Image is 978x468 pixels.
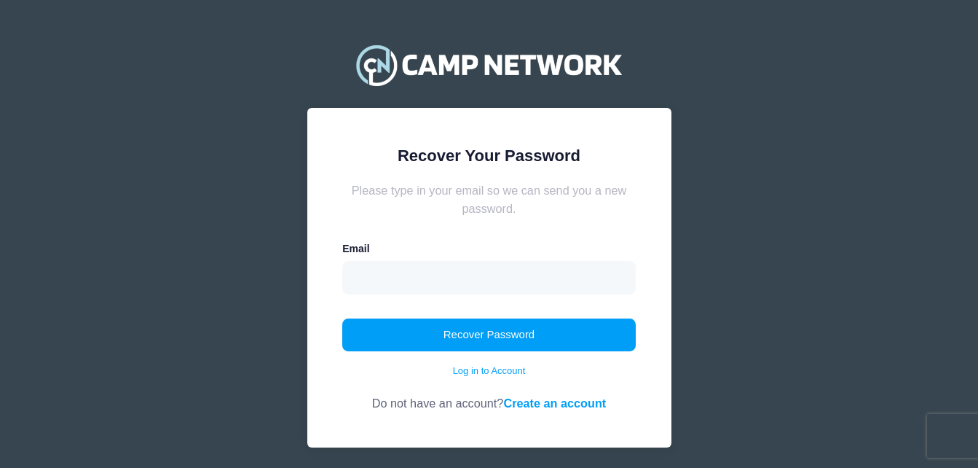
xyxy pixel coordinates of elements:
[453,364,526,378] a: Log in to Account
[503,397,606,410] a: Create an account
[342,182,636,217] div: Please type in your email so we can send you a new password.
[342,378,636,412] div: Do not have an account?
[350,36,628,94] img: Camp Network
[342,319,636,352] button: Recover Password
[342,241,369,257] label: Email
[342,144,636,168] div: Recover Your Password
